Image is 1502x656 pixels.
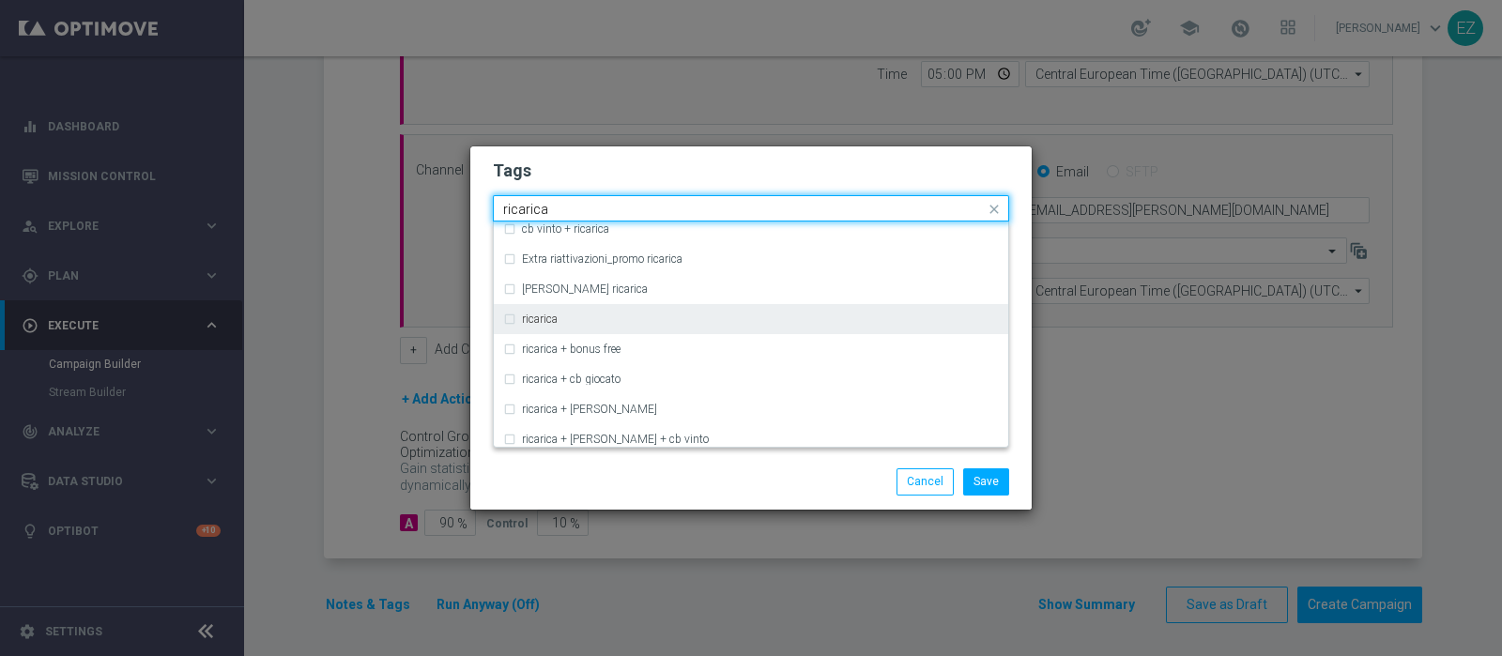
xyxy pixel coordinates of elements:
[493,160,1009,182] h2: Tags
[963,468,1009,495] button: Save
[503,244,999,274] div: Extra riattivazioni_promo ricarica
[522,253,682,265] label: Extra riattivazioni_promo ricarica
[503,304,999,334] div: ricarica
[493,221,1009,448] ng-dropdown-panel: Options list
[522,434,709,445] label: ricarica + [PERSON_NAME] + cb vinto
[503,274,999,304] div: fasce ricarica
[522,313,558,325] label: ricarica
[897,468,954,495] button: Cancel
[503,214,999,244] div: cb vinto + ricarica
[522,374,621,385] label: ricarica + cb giocato
[493,195,1009,221] ng-select: talent, up-selling
[522,404,657,415] label: ricarica + [PERSON_NAME]
[503,424,999,454] div: ricarica + cb perso + cb vinto
[522,223,609,235] label: cb vinto + ricarica
[503,334,999,364] div: ricarica + bonus free
[522,283,648,295] label: [PERSON_NAME] ricarica
[503,364,999,394] div: ricarica + cb giocato
[522,343,621,355] label: ricarica + bonus free
[503,394,999,424] div: ricarica + cb perso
